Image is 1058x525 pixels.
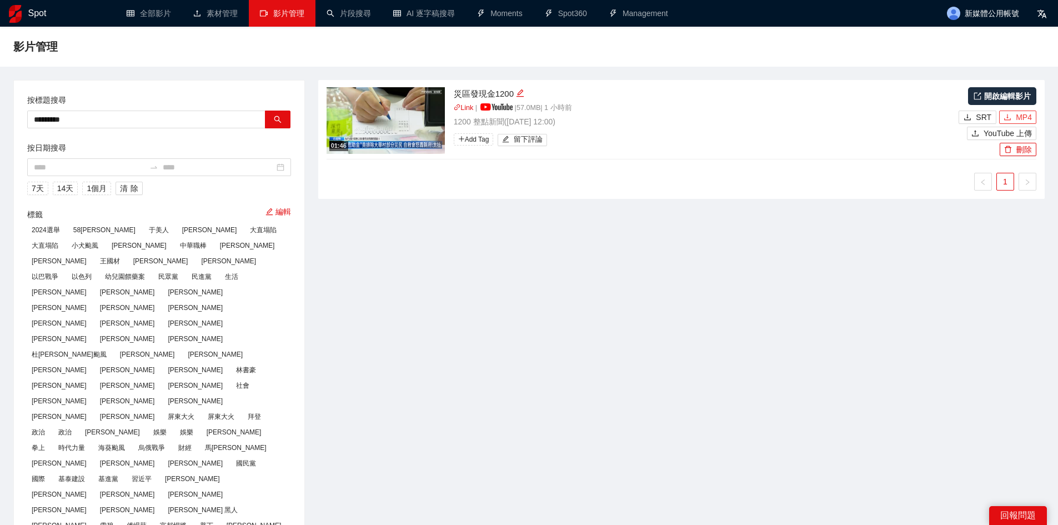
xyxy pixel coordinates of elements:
span: 影片管理 [273,9,304,18]
a: 編輯 [265,207,291,216]
span: to [149,163,158,172]
span: 國際 [27,473,49,485]
button: downloadSRT [959,111,996,124]
button: left [974,173,992,191]
span: 幼兒園餵藥案 [101,271,149,283]
span: 生活 [220,271,243,283]
button: 14天 [53,182,78,195]
span: [PERSON_NAME] [163,286,227,298]
span: [PERSON_NAME] [116,348,179,361]
button: search [265,111,290,128]
p: 1200 整點新聞 ( [DATE] 12:00 ) [454,116,956,128]
span: [PERSON_NAME] [96,457,159,469]
li: 1 [996,173,1014,191]
span: [PERSON_NAME] [163,379,227,392]
button: 1個月 [82,182,111,195]
span: [PERSON_NAME] [27,488,91,501]
span: SRT [976,111,991,123]
span: [PERSON_NAME] [96,286,159,298]
span: video-camera [260,9,268,17]
span: 民進黨 [187,271,216,283]
span: MP4 [1016,111,1032,123]
a: linkLink [454,104,474,112]
span: YouTube 上傳 [984,127,1032,139]
span: [PERSON_NAME] [183,348,247,361]
span: [PERSON_NAME] [27,457,91,469]
button: 7天 [27,182,48,195]
span: 王國材 [96,255,124,267]
span: [PERSON_NAME] [197,255,260,267]
span: 林書豪 [232,364,260,376]
button: downloadMP4 [999,111,1036,124]
span: [PERSON_NAME] [96,302,159,314]
span: 于美人 [144,224,173,236]
p: | | 57.0 MB | 1 小時前 [454,103,956,114]
span: Add Tag [454,133,494,146]
span: 58[PERSON_NAME] [69,224,140,236]
span: [PERSON_NAME] [107,239,171,252]
span: left [980,179,986,186]
button: right [1019,173,1036,191]
span: [PERSON_NAME] 黑人 [163,504,242,516]
span: 政治 [27,426,49,438]
span: 基泰建設 [54,473,89,485]
a: thunderboltManagement [609,9,668,18]
span: [PERSON_NAME] [215,239,279,252]
a: 1 [997,173,1014,190]
span: [PERSON_NAME] [27,504,91,516]
a: tableAI 逐字稿搜尋 [393,9,455,18]
img: avatar [947,7,960,20]
span: 社會 [232,379,254,392]
a: table全部影片 [127,9,171,18]
span: delete [1004,146,1012,154]
span: [PERSON_NAME] [96,395,159,407]
span: [PERSON_NAME] [163,488,227,501]
a: thunderboltSpot360 [545,9,587,18]
span: [PERSON_NAME] [96,488,159,501]
div: 災區發現金1200 [454,87,956,101]
span: 拜登 [243,411,265,423]
span: 屏東大火 [163,411,199,423]
span: 娛樂 [149,426,171,438]
span: 政治 [54,426,76,438]
span: [PERSON_NAME] [27,411,91,423]
img: 2144146b-4ced-4ec4-b2ed-ec2e7122b0cc.jpg [327,87,445,154]
span: right [1024,179,1031,186]
span: 14 [57,182,66,194]
span: 7 [32,182,36,194]
span: edit [516,89,524,97]
span: 民眾黨 [154,271,183,283]
span: 以巴戰爭 [27,271,63,283]
div: 編輯 [516,87,524,101]
span: [PERSON_NAME] [27,379,91,392]
span: [PERSON_NAME] [163,302,227,314]
label: 按日期搜尋 [27,142,66,154]
div: 01:46 [329,141,348,151]
span: [PERSON_NAME] [163,457,227,469]
span: [PERSON_NAME] [81,426,144,438]
li: 上一頁 [974,173,992,191]
span: 海葵颱風 [94,442,129,454]
span: 小犬颱風 [67,239,103,252]
span: [PERSON_NAME] [96,411,159,423]
span: export [974,92,981,100]
span: 影片管理 [13,38,58,56]
span: upload [971,129,979,138]
span: 國民黨 [232,457,260,469]
a: upload素材管理 [193,9,238,18]
span: [PERSON_NAME] [161,473,224,485]
span: [PERSON_NAME] [96,317,159,329]
span: [PERSON_NAME] [27,286,91,298]
span: [PERSON_NAME] [129,255,193,267]
span: 財經 [174,442,196,454]
span: [PERSON_NAME] [96,364,159,376]
span: 拳上 [27,442,49,454]
span: 屏東大火 [203,411,239,423]
span: 基進黨 [94,473,123,485]
span: 娛樂 [176,426,198,438]
span: 杜[PERSON_NAME]颱風 [27,348,111,361]
span: 馬[PERSON_NAME] [200,442,271,454]
span: [PERSON_NAME] [163,395,227,407]
span: [PERSON_NAME] [27,255,91,267]
img: yt_logo_rgb_light.a676ea31.png [480,103,513,111]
